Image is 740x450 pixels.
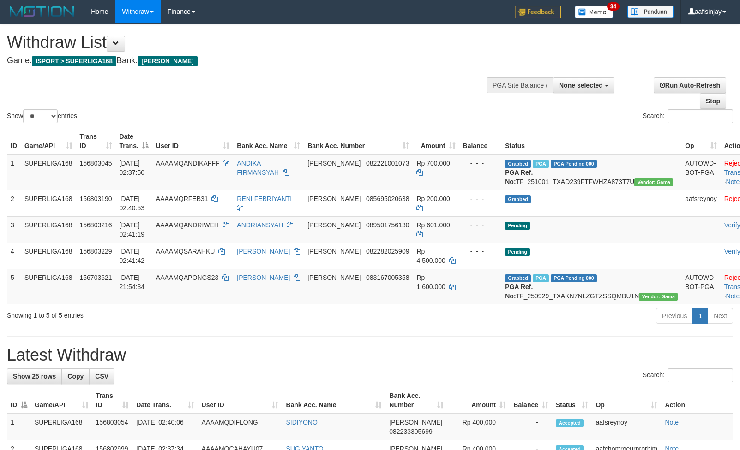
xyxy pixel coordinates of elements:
td: SUPERLIGA168 [31,414,92,440]
th: Game/API: activate to sort column ascending [21,128,76,154]
th: Bank Acc. Name: activate to sort column ascending [233,128,304,154]
span: [DATE] 21:54:34 [120,274,145,290]
span: 34 [607,2,620,11]
td: 4 [7,243,21,269]
th: Bank Acc. Number: activate to sort column ascending [304,128,413,154]
img: Feedback.jpg [515,6,561,18]
span: None selected [559,82,603,89]
span: Rp 1.600.000 [416,274,445,290]
th: Amount: activate to sort column ascending [447,387,510,414]
span: Marked by aafandaneth [533,160,549,168]
span: 156803216 [80,221,112,229]
span: [PERSON_NAME] [307,274,361,281]
h1: Latest Withdraw [7,346,733,364]
span: Show 25 rows [13,373,56,380]
span: Grabbed [505,195,531,203]
a: Show 25 rows [7,368,62,384]
th: Op: activate to sort column ascending [592,387,661,414]
th: Date Trans.: activate to sort column ascending [132,387,198,414]
span: Grabbed [505,274,531,282]
span: Copy 089501756130 to clipboard [366,221,409,229]
td: 2 [7,190,21,216]
h4: Game: Bank: [7,56,484,65]
th: User ID: activate to sort column ascending [152,128,233,154]
span: AAAAMQSARAHKU [156,248,215,255]
span: AAAAMQANDIKAFFF [156,160,220,167]
div: - - - [463,220,498,230]
td: Rp 400,000 [447,414,510,440]
div: Showing 1 to 5 of 5 entries [7,307,301,320]
th: ID: activate to sort column descending [7,387,31,414]
span: PGA Pending [551,274,597,282]
td: aafsreynoy [681,190,720,216]
img: Button%20Memo.svg [575,6,614,18]
a: [PERSON_NAME] [237,274,290,281]
button: None selected [553,77,614,93]
span: Accepted [556,419,584,427]
div: - - - [463,247,498,256]
span: [PERSON_NAME] [307,195,361,202]
span: Pending [505,248,530,256]
span: [DATE] 02:41:42 [120,248,145,264]
div: - - - [463,159,498,168]
td: 5 [7,269,21,304]
td: 156803054 [92,414,133,440]
a: Run Auto-Refresh [654,77,726,93]
a: ANDIKA FIRMANSYAH [237,160,279,176]
td: AUTOWD-BOT-PGA [681,154,720,190]
span: Rp 200.000 [416,195,450,202]
td: TF_250929_TXAKN7NLZGTZSSQMBU1N [501,269,681,304]
span: Copy 083167005358 to clipboard [366,274,409,281]
th: Bank Acc. Name: activate to sort column ascending [282,387,385,414]
span: Grabbed [505,160,531,168]
th: Game/API: activate to sort column ascending [31,387,92,414]
b: PGA Ref. No: [505,169,533,185]
select: Showentries [23,109,58,123]
a: Copy [61,368,90,384]
span: Copy 082282025909 to clipboard [366,248,409,255]
span: [PERSON_NAME] [307,160,361,167]
th: Balance: activate to sort column ascending [510,387,552,414]
a: 1 [692,308,708,324]
span: AAAAMQRFEB31 [156,195,208,202]
a: CSV [89,368,114,384]
span: Pending [505,222,530,230]
span: Rp 700.000 [416,160,450,167]
th: Amount: activate to sort column ascending [413,128,459,154]
span: [PERSON_NAME] [307,221,361,229]
span: Copy [67,373,84,380]
td: AUTOWD-BOT-PGA [681,269,720,304]
td: 3 [7,216,21,243]
th: Op: activate to sort column ascending [681,128,720,154]
label: Show entries [7,109,77,123]
th: Status: activate to sort column ascending [552,387,592,414]
img: panduan.png [627,6,674,18]
b: PGA Ref. No: [505,283,533,300]
div: - - - [463,273,498,282]
td: 1 [7,414,31,440]
span: [DATE] 02:40:53 [120,195,145,212]
a: RENI FEBRIYANTI [237,195,292,202]
span: AAAAMQAPONGS23 [156,274,218,281]
td: TF_251001_TXAD239FTFWHZA873T7U [501,154,681,190]
input: Search: [668,109,733,123]
span: 156703621 [80,274,112,281]
th: Status [501,128,681,154]
th: Action [661,387,733,414]
td: SUPERLIGA168 [21,269,76,304]
h1: Withdraw List [7,33,484,52]
span: 156803190 [80,195,112,202]
td: aafsreynoy [592,414,661,440]
td: [DATE] 02:40:06 [132,414,198,440]
th: Bank Acc. Number: activate to sort column ascending [385,387,447,414]
span: Rp 601.000 [416,221,450,229]
span: [DATE] 02:37:50 [120,160,145,176]
td: SUPERLIGA168 [21,154,76,190]
th: Trans ID: activate to sort column ascending [76,128,116,154]
span: 156803229 [80,248,112,255]
a: Note [726,292,740,300]
span: 156803045 [80,160,112,167]
span: Copy 085695020638 to clipboard [366,195,409,202]
a: [PERSON_NAME] [237,248,290,255]
a: Next [708,308,733,324]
